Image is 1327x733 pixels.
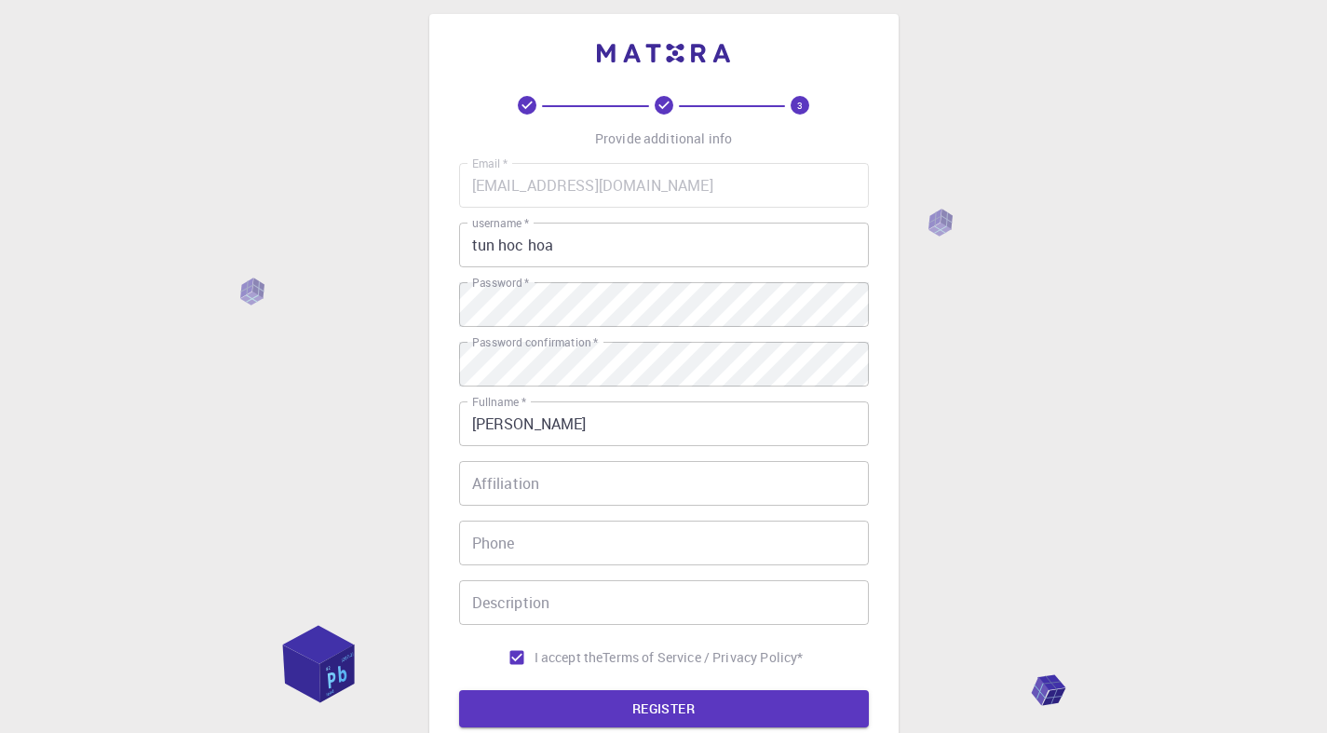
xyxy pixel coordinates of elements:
[459,690,869,727] button: REGISTER
[603,648,803,667] p: Terms of Service / Privacy Policy *
[472,394,526,410] label: Fullname
[472,334,598,350] label: Password confirmation
[472,156,508,171] label: Email
[535,648,603,667] span: I accept the
[603,648,803,667] a: Terms of Service / Privacy Policy*
[595,129,732,148] p: Provide additional info
[797,99,803,112] text: 3
[472,275,529,291] label: Password
[472,215,529,231] label: username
